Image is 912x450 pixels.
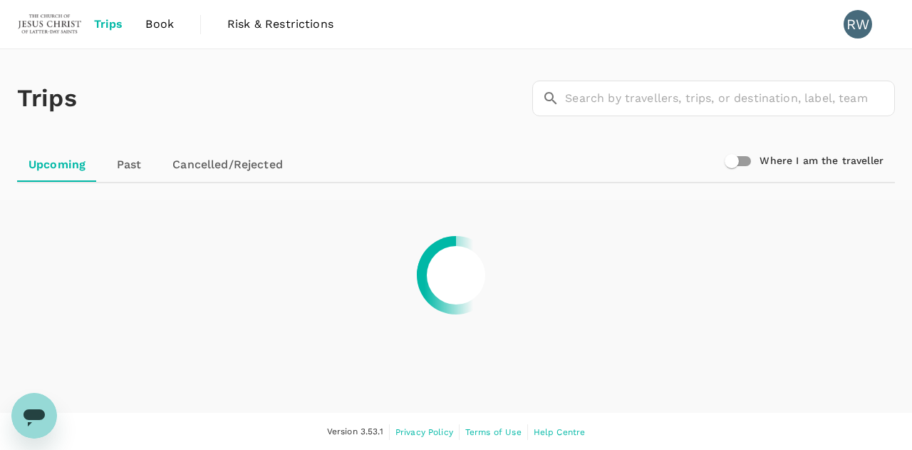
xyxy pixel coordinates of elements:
h6: Where I am the traveller [760,153,883,169]
a: Upcoming [17,148,97,182]
span: Privacy Policy [395,427,453,437]
span: Trips [94,16,123,33]
a: Help Centre [534,424,586,440]
span: Book [145,16,174,33]
span: Help Centre [534,427,586,437]
input: Search by travellers, trips, or destination, label, team [565,81,895,116]
span: Version 3.53.1 [327,425,383,439]
a: Terms of Use [465,424,522,440]
a: Cancelled/Rejected [161,148,294,182]
span: Risk & Restrictions [227,16,333,33]
iframe: Button to launch messaging window [11,393,57,439]
img: The Malaysian Church of Jesus Christ of Latter-day Saints [17,9,83,40]
a: Past [97,148,161,182]
a: Privacy Policy [395,424,453,440]
h1: Trips [17,49,77,148]
span: Terms of Use [465,427,522,437]
div: RW [844,10,872,39]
